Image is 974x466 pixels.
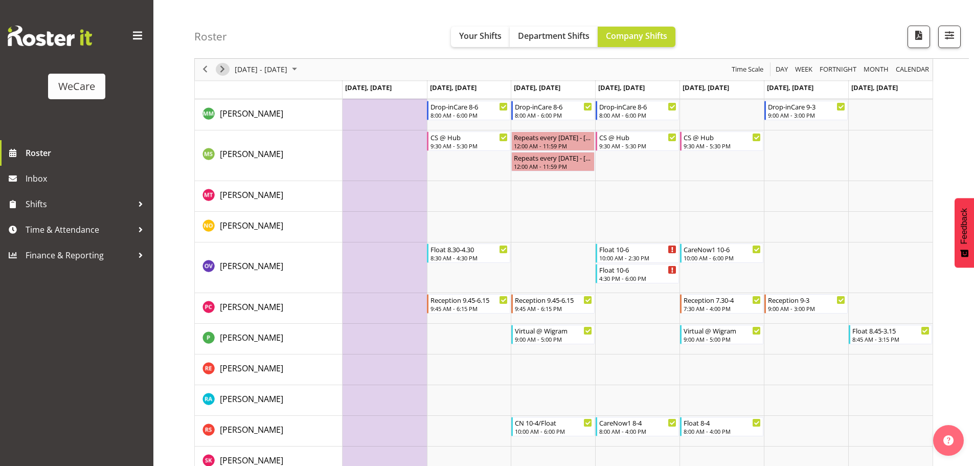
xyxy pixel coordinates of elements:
[196,59,214,80] div: previous period
[220,424,283,435] span: [PERSON_NAME]
[514,142,592,150] div: 12:00 AM - 11:59 PM
[214,59,231,80] div: next period
[427,101,510,120] div: Matthew Mckenzie"s event - Drop-inCare 8-6 Begin From Tuesday, October 28, 2025 at 8:00:00 AM GMT...
[220,189,283,201] a: [PERSON_NAME]
[26,145,148,161] span: Roster
[684,142,761,150] div: 9:30 AM - 5:30 PM
[431,304,508,313] div: 9:45 AM - 6:15 PM
[894,63,931,76] button: Month
[431,295,508,305] div: Reception 9.45-6.15
[345,83,392,92] span: [DATE], [DATE]
[431,101,508,112] div: Drop-inCare 8-6
[599,254,676,262] div: 10:00 AM - 2:30 PM
[220,393,283,405] a: [PERSON_NAME]
[220,148,283,160] a: [PERSON_NAME]
[515,417,592,428] div: CN 10-4/Float
[684,335,761,343] div: 9:00 AM - 5:00 PM
[852,335,930,343] div: 8:45 AM - 3:15 PM
[220,424,283,436] a: [PERSON_NAME]
[220,219,283,232] a: [PERSON_NAME]
[730,63,765,76] button: Time Scale
[195,385,343,416] td: Rachna Anderson resource
[680,417,763,436] div: Rhianne Sharples"s event - Float 8-4 Begin From Friday, October 31, 2025 at 8:00:00 AM GMT+13:00 ...
[195,130,343,181] td: Mehreen Sardar resource
[195,324,343,354] td: Pooja Prabhu resource
[515,325,592,336] div: Virtual @ Wigram
[515,295,592,305] div: Reception 9.45-6.15
[195,212,343,242] td: Natasha Ottley resource
[511,131,595,151] div: Mehreen Sardar"s event - Repeats every wednesday - Mehreen Sardar Begin From Wednesday, October 2...
[194,31,227,42] h4: Roster
[863,63,890,76] span: Month
[515,304,592,313] div: 9:45 AM - 6:15 PM
[511,101,595,120] div: Matthew Mckenzie"s event - Drop-inCare 8-6 Begin From Wednesday, October 29, 2025 at 8:00:00 AM G...
[768,111,845,119] div: 9:00 AM - 3:00 PM
[599,244,676,254] div: Float 10-6
[195,293,343,324] td: Penny Clyne-Moffat resource
[851,83,898,92] span: [DATE], [DATE]
[518,30,590,41] span: Department Shifts
[511,152,595,171] div: Mehreen Sardar"s event - Repeats every wednesday - Mehreen Sardar Begin From Wednesday, October 2...
[220,363,283,374] span: [PERSON_NAME]
[599,427,676,435] div: 8:00 AM - 4:00 PM
[195,354,343,385] td: Rachel Els resource
[8,26,92,46] img: Rosterit website logo
[794,63,814,76] button: Timeline Week
[680,131,763,151] div: Mehreen Sardar"s event - CS @ Hub Begin From Friday, October 31, 2025 at 9:30:00 AM GMT+13:00 End...
[684,304,761,313] div: 7:30 AM - 4:00 PM
[511,417,595,436] div: Rhianne Sharples"s event - CN 10-4/Float Begin From Wednesday, October 29, 2025 at 10:00:00 AM GM...
[220,220,283,231] span: [PERSON_NAME]
[216,63,230,76] button: Next
[26,222,133,237] span: Time & Attendance
[220,108,283,119] span: [PERSON_NAME]
[599,111,676,119] div: 8:00 AM - 6:00 PM
[599,142,676,150] div: 9:30 AM - 5:30 PM
[764,101,848,120] div: Matthew Mckenzie"s event - Drop-inCare 9-3 Begin From Saturday, November 1, 2025 at 9:00:00 AM GM...
[514,152,592,163] div: Repeats every [DATE] - [PERSON_NAME]
[606,30,667,41] span: Company Shifts
[431,254,508,262] div: 8:30 AM - 4:30 PM
[599,417,676,428] div: CareNow1 8-4
[515,101,592,112] div: Drop-inCare 8-6
[596,417,679,436] div: Rhianne Sharples"s event - CareNow1 8-4 Begin From Thursday, October 30, 2025 at 8:00:00 AM GMT+1...
[680,325,763,344] div: Pooja Prabhu"s event - Virtual @ Wigram Begin From Friday, October 31, 2025 at 9:00:00 AM GMT+13:...
[596,131,679,151] div: Mehreen Sardar"s event - CS @ Hub Begin From Thursday, October 30, 2025 at 9:30:00 AM GMT+13:00 E...
[596,101,679,120] div: Matthew Mckenzie"s event - Drop-inCare 8-6 Begin From Thursday, October 30, 2025 at 8:00:00 AM GM...
[220,107,283,120] a: [PERSON_NAME]
[58,79,95,94] div: WeCare
[684,325,761,336] div: Virtual @ Wigram
[195,416,343,447] td: Rhianne Sharples resource
[599,101,676,112] div: Drop-inCare 8-6
[515,335,592,343] div: 9:00 AM - 5:00 PM
[26,171,148,186] span: Inbox
[960,208,969,244] span: Feedback
[431,132,508,142] div: CS @ Hub
[220,331,283,344] a: [PERSON_NAME]
[895,63,930,76] span: calendar
[684,254,761,262] div: 10:00 AM - 6:00 PM
[511,325,595,344] div: Pooja Prabhu"s event - Virtual @ Wigram Begin From Wednesday, October 29, 2025 at 9:00:00 AM GMT+...
[684,295,761,305] div: Reception 7.30-4
[955,198,974,268] button: Feedback - Show survey
[26,248,133,263] span: Finance & Reporting
[198,63,212,76] button: Previous
[774,63,790,76] button: Timeline Day
[195,181,343,212] td: Monique Telford resource
[684,132,761,142] div: CS @ Hub
[195,100,343,130] td: Matthew Mckenzie resource
[511,294,595,314] div: Penny Clyne-Moffat"s event - Reception 9.45-6.15 Begin From Wednesday, October 29, 2025 at 9:45:0...
[220,393,283,405] span: [PERSON_NAME]
[514,132,592,142] div: Repeats every [DATE] - [PERSON_NAME]
[596,243,679,263] div: Olive Vermazen"s event - Float 10-6 Begin From Thursday, October 30, 2025 at 10:00:00 AM GMT+13:0...
[459,30,502,41] span: Your Shifts
[683,83,729,92] span: [DATE], [DATE]
[775,63,789,76] span: Day
[819,63,857,76] span: Fortnight
[515,111,592,119] div: 8:00 AM - 6:00 PM
[514,162,592,170] div: 12:00 AM - 11:59 PM
[849,325,932,344] div: Pooja Prabhu"s event - Float 8.45-3.15 Begin From Sunday, November 2, 2025 at 8:45:00 AM GMT+13:0...
[427,243,510,263] div: Olive Vermazen"s event - Float 8.30-4.30 Begin From Tuesday, October 28, 2025 at 8:30:00 AM GMT+1...
[431,142,508,150] div: 9:30 AM - 5:30 PM
[431,111,508,119] div: 8:00 AM - 6:00 PM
